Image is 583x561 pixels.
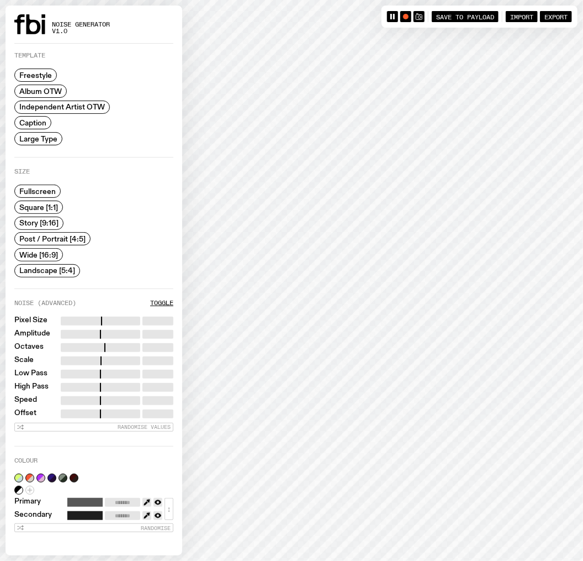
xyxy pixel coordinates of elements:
[165,498,173,520] button: ↕
[14,523,173,532] button: Randomise
[540,11,572,22] button: Export
[19,103,105,111] span: Independent Artist OTW
[19,266,75,275] span: Landscape [5:4]
[510,13,533,20] span: Import
[141,525,171,531] span: Randomise
[14,317,47,326] label: Pixel Size
[14,169,30,175] label: Size
[14,330,50,339] label: Amplitude
[19,235,86,243] span: Post / Portrait [4:5]
[436,13,494,20] span: Save to Payload
[544,13,568,20] span: Export
[14,383,49,392] label: High Pass
[14,396,37,405] label: Speed
[506,11,538,22] button: Import
[14,370,47,379] label: Low Pass
[19,203,58,211] span: Square [1:1]
[19,134,57,143] span: Large Type
[14,458,38,464] label: Colour
[432,11,499,22] button: Save to Payload
[14,511,52,520] label: Secondary
[14,498,41,507] label: Primary
[14,53,45,59] label: Template
[14,343,44,352] label: Octaves
[19,250,58,259] span: Wide [16:9]
[118,424,171,430] span: Randomise Values
[19,71,52,80] span: Freestyle
[14,423,173,432] button: Randomise Values
[14,300,76,306] label: Noise (Advanced)
[19,219,59,227] span: Story [9:16]
[14,410,36,418] label: Offset
[14,356,34,365] label: Scale
[150,300,173,306] button: Toggle
[19,119,46,127] span: Caption
[52,22,110,28] span: Noise Generator
[19,187,56,196] span: Fullscreen
[52,28,110,34] span: v1.0
[19,87,62,95] span: Album OTW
